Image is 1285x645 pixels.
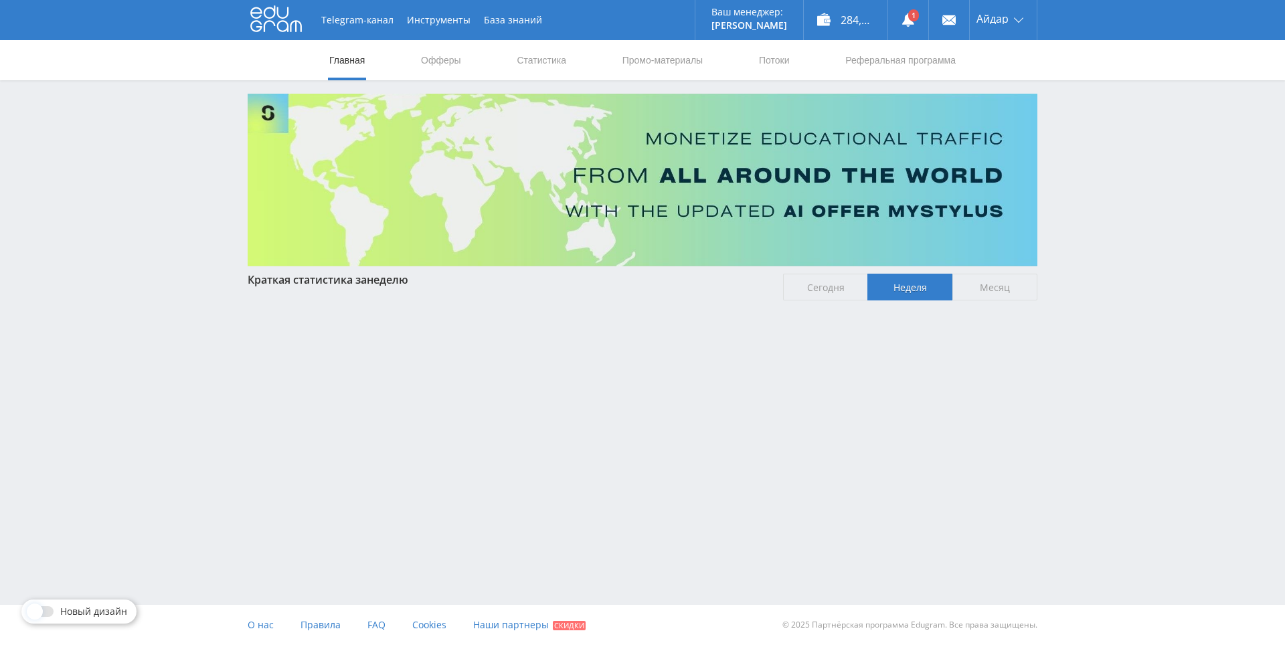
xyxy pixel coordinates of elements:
span: Месяц [952,274,1037,300]
div: Краткая статистика за [248,274,770,286]
a: Реферальная программа [844,40,957,80]
a: Промо-материалы [621,40,704,80]
div: © 2025 Партнёрская программа Edugram. Все права защищены. [649,605,1037,645]
span: Наши партнеры [473,618,549,631]
a: Офферы [420,40,462,80]
a: Cookies [412,605,446,645]
span: Правила [301,618,341,631]
a: Правила [301,605,341,645]
a: Главная [328,40,366,80]
span: Cookies [412,618,446,631]
a: Статистика [515,40,568,80]
p: Ваш менеджер: [711,7,787,17]
img: Banner [248,94,1037,266]
span: неделю [367,272,408,287]
span: Айдар [976,13,1009,24]
a: Потоки [758,40,791,80]
a: Наши партнеры Скидки [473,605,586,645]
span: Неделя [867,274,952,300]
a: FAQ [367,605,385,645]
p: [PERSON_NAME] [711,20,787,31]
a: О нас [248,605,274,645]
span: О нас [248,618,274,631]
span: Новый дизайн [60,606,127,617]
span: Сегодня [783,274,868,300]
span: FAQ [367,618,385,631]
span: Скидки [553,621,586,630]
